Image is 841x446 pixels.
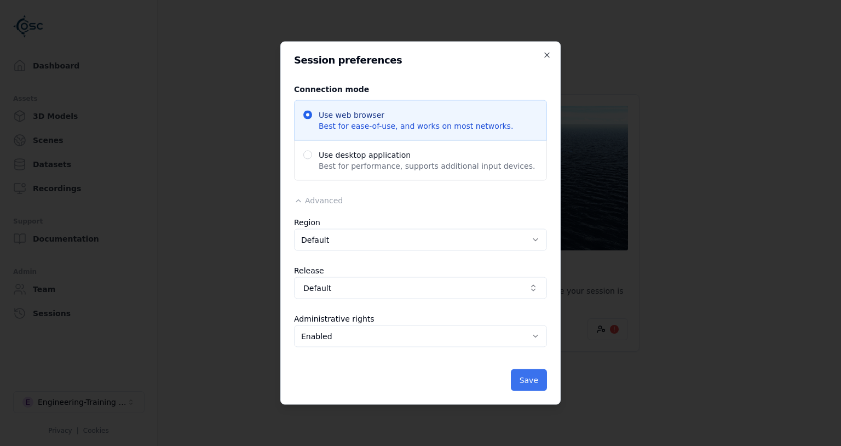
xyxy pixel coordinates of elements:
[294,195,343,206] button: Advanced
[294,100,547,141] span: Use web browser
[319,121,513,131] span: Best for ease-of-use, and works on most networks.
[294,218,320,227] label: Region
[319,150,535,161] span: Use desktop application
[294,55,547,65] h2: Session preferences
[294,83,369,96] legend: Connection mode
[294,140,547,181] span: Use desktop application
[303,283,525,294] span: Default
[305,196,343,205] span: Advanced
[319,161,535,171] span: Best for performance, supports additional input devices.
[319,110,513,121] span: Use web browser
[294,315,375,323] label: Administrative rights
[294,266,324,275] label: Release
[511,369,547,391] button: Save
